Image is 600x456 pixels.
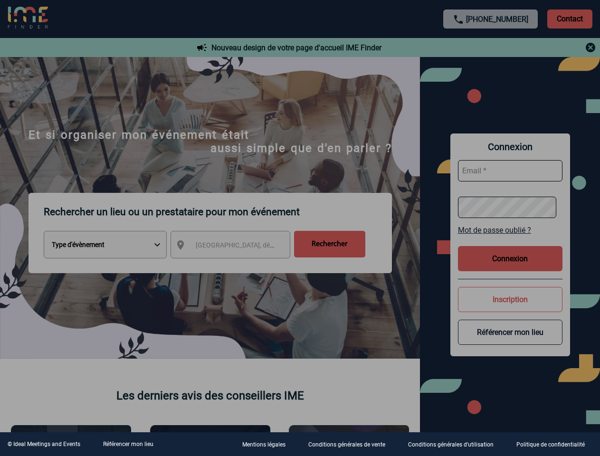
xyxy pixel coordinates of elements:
[308,442,385,448] p: Conditions générales de vente
[242,442,286,448] p: Mentions légales
[103,441,153,447] a: Référencer mon lieu
[408,442,494,448] p: Conditions générales d'utilisation
[400,440,509,449] a: Conditions générales d'utilisation
[516,442,585,448] p: Politique de confidentialité
[509,440,600,449] a: Politique de confidentialité
[8,441,80,447] div: © Ideal Meetings and Events
[301,440,400,449] a: Conditions générales de vente
[235,440,301,449] a: Mentions légales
